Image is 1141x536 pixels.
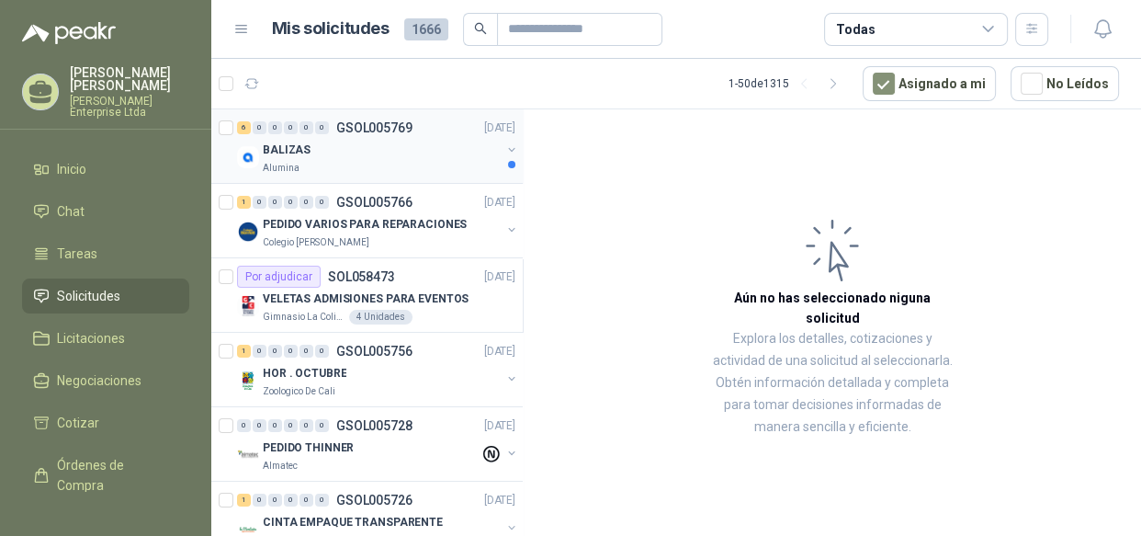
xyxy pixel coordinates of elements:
img: Company Logo [237,221,259,243]
div: 1 [237,345,251,358]
div: 0 [299,345,313,358]
a: Cotizar [22,405,189,440]
a: 6 0 0 0 0 0 GSOL005769[DATE] Company LogoBALIZASAlumina [237,117,519,176]
h3: Aún no has seleccionado niguna solicitud [707,288,957,328]
div: 0 [284,121,298,134]
p: CINTA EMPAQUE TRANSPARENTE [263,514,443,531]
a: 0 0 0 0 0 0 GSOL005728[DATE] Company LogoPEDIDO THINNERAlmatec [237,415,519,473]
p: [DATE] [484,417,515,435]
div: 0 [268,121,282,134]
div: 0 [253,121,266,134]
p: GSOL005726 [336,494,412,507]
a: Por adjudicarSOL058473[DATE] Company LogoVELETAS ADMISIONES PARA EVENTOSGimnasio La Colina4 Unidades [211,258,523,333]
span: search [474,22,487,35]
div: 0 [253,419,266,432]
div: 0 [299,196,313,209]
p: [DATE] [484,194,515,211]
div: 0 [284,494,298,507]
a: Inicio [22,152,189,187]
span: Inicio [57,159,86,179]
div: 0 [268,494,282,507]
p: Almatec [263,459,298,473]
div: 0 [284,419,298,432]
img: Logo peakr [22,22,116,44]
a: Chat [22,194,189,229]
div: 0 [315,196,329,209]
div: 0 [315,121,329,134]
p: [PERSON_NAME] Enterprise Ltda [70,96,189,118]
div: 0 [299,419,313,432]
span: Solicitudes [57,286,120,306]
div: 0 [315,419,329,432]
p: [PERSON_NAME] [PERSON_NAME] [70,66,189,92]
p: SOL058473 [328,270,395,283]
span: Órdenes de Compra [57,455,172,496]
span: 1666 [404,18,448,40]
div: 4 Unidades [349,310,412,325]
p: Zoologico De Cali [263,384,335,399]
div: 1 [237,196,251,209]
p: [DATE] [484,492,515,509]
button: No Leídos [1011,66,1119,101]
p: GSOL005728 [336,419,412,432]
div: 0 [315,494,329,507]
p: PEDIDO THINNER [263,439,354,457]
p: Colegio [PERSON_NAME] [263,235,369,250]
div: 0 [237,419,251,432]
div: 0 [253,196,266,209]
p: HOR . OCTUBRE [263,365,346,382]
div: 0 [268,419,282,432]
div: 0 [253,494,266,507]
a: Tareas [22,236,189,271]
p: Gimnasio La Colina [263,310,345,325]
a: 1 0 0 0 0 0 GSOL005756[DATE] Company LogoHOR . OCTUBREZoologico De Cali [237,340,519,399]
span: Chat [57,201,85,222]
img: Company Logo [237,444,259,466]
p: PEDIDO VARIOS PARA REPARACIONES [263,216,467,234]
p: [DATE] [484,268,515,286]
div: Todas [836,19,875,40]
span: Tareas [57,244,97,264]
div: 1 [237,494,251,507]
div: 6 [237,121,251,134]
a: Órdenes de Compra [22,448,189,503]
a: Negociaciones [22,363,189,398]
span: Licitaciones [57,328,125,348]
div: 0 [268,196,282,209]
p: Explora los detalles, cotizaciones y actividad de una solicitud al seleccionarla. Obtén informaci... [707,328,957,439]
a: 1 0 0 0 0 0 GSOL005766[DATE] Company LogoPEDIDO VARIOS PARA REPARACIONESColegio [PERSON_NAME] [237,191,519,250]
a: Solicitudes [22,279,189,314]
div: 1 - 50 de 1315 [729,69,848,98]
img: Company Logo [237,295,259,317]
a: Licitaciones [22,321,189,356]
div: 0 [268,345,282,358]
p: BALIZAS [263,142,311,159]
p: GSOL005756 [336,345,412,358]
img: Company Logo [237,146,259,168]
div: 0 [284,345,298,358]
div: 0 [315,345,329,358]
div: Por adjudicar [237,266,321,288]
p: VELETAS ADMISIONES PARA EVENTOS [263,291,469,308]
h1: Mis solicitudes [272,16,390,42]
div: 0 [299,494,313,507]
div: 0 [253,345,266,358]
div: 0 [284,196,298,209]
p: [DATE] [484,120,515,137]
div: 0 [299,121,313,134]
p: GSOL005769 [336,121,412,134]
p: Alumina [263,161,299,176]
img: Company Logo [237,370,259,392]
button: Asignado a mi [863,66,996,101]
span: Negociaciones [57,371,141,391]
p: GSOL005766 [336,196,412,209]
span: Cotizar [57,413,99,433]
p: [DATE] [484,343,515,360]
